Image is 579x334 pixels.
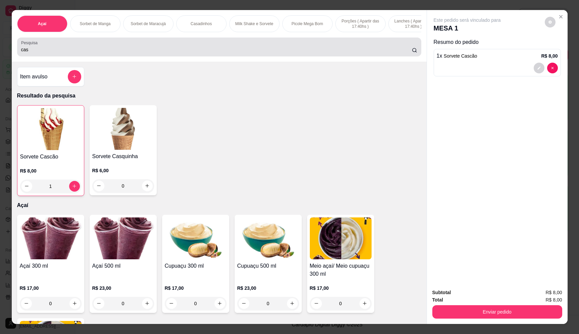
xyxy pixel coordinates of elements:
p: Este pedido será vinculado para [434,17,501,23]
p: Picole Mega Bom [291,21,323,26]
p: Sorbet de Maracujá [131,21,166,26]
p: Lanches ( Aparitr das 17:40hs ) [394,18,433,29]
img: product-image [165,217,227,259]
h4: Cupuaçu 300 ml [165,262,227,270]
h4: Açaí 300 ml [20,262,82,270]
h4: Cupuaçu 500 ml [237,262,299,270]
p: Resultado da pesquisa [17,92,421,100]
p: R$ 17,00 [310,285,372,291]
p: Sorbet de Manga [80,21,110,26]
span: R$ 8,00 [545,296,562,304]
button: add-separate-item [68,70,81,83]
button: Close [556,11,566,22]
span: Sorvete Cascão [444,53,477,59]
input: Pesquisa [21,46,412,53]
h4: Sorvete Cascão [20,153,81,161]
img: product-image [237,217,299,259]
p: Açaí [38,21,46,26]
p: R$ 8,00 [20,168,81,174]
p: MESA 1 [434,23,501,33]
p: Açaí [17,201,421,209]
p: R$ 17,00 [165,285,227,291]
p: Casadinhos [191,21,212,26]
img: product-image [92,108,154,150]
h4: Item avulso [20,73,48,81]
p: Porções ( Apartir das 17:40hs ) [341,18,380,29]
img: product-image [92,217,154,259]
label: Pesquisa [21,40,40,46]
h4: Açaí 500 ml [92,262,154,270]
span: R$ 8,00 [545,289,562,296]
button: decrease-product-quantity [534,63,544,73]
p: R$ 23,00 [92,285,154,291]
p: R$ 17,00 [20,285,82,291]
p: R$ 8,00 [541,53,558,59]
img: product-image [20,108,81,150]
p: 1 x [437,52,477,60]
p: Resumo do pedido [434,38,561,46]
img: product-image [20,217,82,259]
button: decrease-product-quantity [547,63,558,73]
img: product-image [310,217,372,259]
h4: Meio açaí/ Meio cupuaçu 300 ml [310,262,372,278]
button: decrease-product-quantity [545,17,556,27]
p: R$ 6,00 [92,167,154,174]
strong: Subtotal [432,290,451,295]
strong: Total [432,297,443,303]
p: Milk Shake e Sorvete [235,21,273,26]
button: Enviar pedido [432,305,562,319]
h4: Sorvete Casquinha [92,152,154,160]
p: R$ 23,00 [237,285,299,291]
